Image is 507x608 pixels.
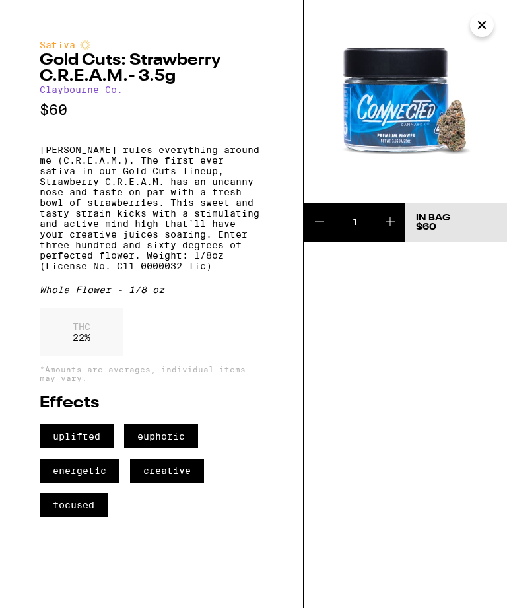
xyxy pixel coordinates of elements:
button: In Bag$60 [405,203,507,242]
h2: Effects [40,395,263,411]
div: Whole Flower - 1/8 oz [40,285,263,295]
button: Close [470,13,494,37]
div: 22 % [40,308,123,356]
span: euphoric [124,424,198,448]
div: In Bag [416,213,450,222]
img: sativaColor.svg [80,40,90,50]
p: *Amounts are averages, individual items may vary. [40,365,263,382]
span: energetic [40,459,119,483]
span: focused [40,493,108,517]
span: $60 [416,222,436,232]
p: $60 [40,102,263,118]
span: uplifted [40,424,114,448]
p: THC [73,321,90,332]
div: Sativa [40,40,263,50]
h2: Gold Cuts: Strawberry C.R.E.A.M.- 3.5g [40,53,263,84]
div: 1 [335,216,375,229]
p: [PERSON_NAME] rules everything around me (C.R.E.A.M.). The first ever sativa in our Gold Cuts lin... [40,145,263,271]
a: Claybourne Co. [40,84,123,95]
span: creative [130,459,204,483]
